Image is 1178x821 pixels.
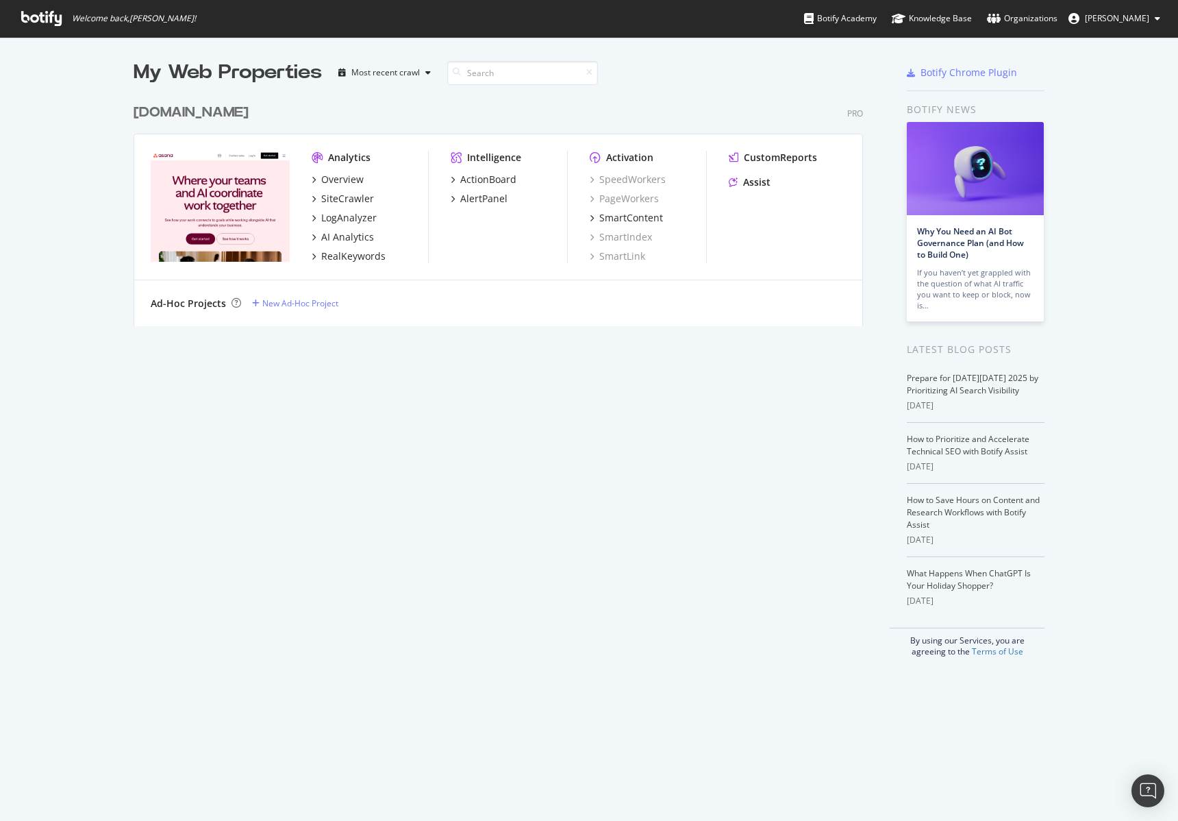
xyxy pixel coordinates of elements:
[907,372,1038,396] a: Prepare for [DATE][DATE] 2025 by Prioritizing AI Search Visibility
[907,400,1044,412] div: [DATE]
[729,175,770,189] a: Assist
[907,66,1017,79] a: Botify Chrome Plugin
[321,230,374,244] div: AI Analytics
[907,102,1044,117] div: Botify news
[590,192,659,206] a: PageWorkers
[744,151,817,164] div: CustomReports
[743,175,770,189] div: Assist
[917,267,1033,311] div: If you haven’t yet grappled with the question of what AI traffic you want to keep or block, now is…
[907,122,1044,215] img: Why You Need an AI Bot Governance Plan (and How to Build One)
[312,249,386,263] a: RealKeywords
[907,534,1044,546] div: [DATE]
[333,62,436,84] button: Most recent crawl
[321,192,374,206] div: SiteCrawler
[590,249,645,263] a: SmartLink
[312,211,377,225] a: LogAnalyzer
[987,12,1057,25] div: Organizations
[1131,774,1164,807] div: Open Intercom Messenger
[134,86,874,326] div: grid
[606,151,653,164] div: Activation
[451,192,507,206] a: AlertPanel
[892,12,972,25] div: Knowledge Base
[599,211,663,225] div: SmartContent
[451,173,516,186] a: ActionBoard
[907,567,1031,591] a: What Happens When ChatGPT Is Your Holiday Shopper?
[312,230,374,244] a: AI Analytics
[312,173,364,186] a: Overview
[847,108,863,119] div: Pro
[134,103,249,123] div: [DOMAIN_NAME]
[460,192,507,206] div: AlertPanel
[321,211,377,225] div: LogAnalyzer
[312,192,374,206] a: SiteCrawler
[590,173,666,186] a: SpeedWorkers
[890,628,1044,657] div: By using our Services, you are agreeing to the
[351,69,420,77] div: Most recent crawl
[321,249,386,263] div: RealKeywords
[804,12,877,25] div: Botify Academy
[151,151,290,262] img: www.asana.com
[72,13,196,24] span: Welcome back, [PERSON_NAME] !
[907,461,1044,473] div: [DATE]
[134,59,322,86] div: My Web Properties
[447,61,598,85] input: Search
[590,230,652,244] a: SmartIndex
[467,151,521,164] div: Intelligence
[321,173,364,186] div: Overview
[1085,12,1149,24] span: John Chung
[917,225,1024,260] a: Why You Need an AI Bot Governance Plan (and How to Build One)
[907,433,1029,457] a: How to Prioritize and Accelerate Technical SEO with Botify Assist
[972,646,1023,657] a: Terms of Use
[151,297,226,310] div: Ad-Hoc Projects
[907,494,1040,530] a: How to Save Hours on Content and Research Workflows with Botify Assist
[328,151,371,164] div: Analytics
[252,297,338,309] a: New Ad-Hoc Project
[920,66,1017,79] div: Botify Chrome Plugin
[907,595,1044,607] div: [DATE]
[460,173,516,186] div: ActionBoard
[134,103,254,123] a: [DOMAIN_NAME]
[907,342,1044,357] div: Latest Blog Posts
[729,151,817,164] a: CustomReports
[590,211,663,225] a: SmartContent
[262,297,338,309] div: New Ad-Hoc Project
[1057,8,1171,29] button: [PERSON_NAME]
